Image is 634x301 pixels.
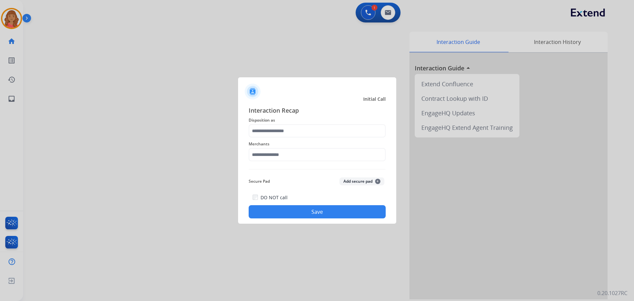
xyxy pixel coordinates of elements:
[245,84,261,99] img: contactIcon
[249,106,386,116] span: Interaction Recap
[597,289,627,297] p: 0.20.1027RC
[261,194,288,201] label: DO NOT call
[375,179,380,184] span: +
[249,116,386,124] span: Disposition as
[249,177,270,185] span: Secure Pad
[249,205,386,218] button: Save
[339,177,384,185] button: Add secure pad+
[249,140,386,148] span: Merchants
[363,96,386,102] span: Initial Call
